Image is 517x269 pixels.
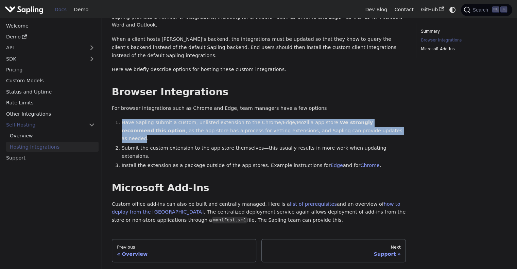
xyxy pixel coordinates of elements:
a: Other Integrations [2,109,99,119]
p: For browser integrations such as Chrome and Edge, team managers have a few options [112,104,406,113]
div: Next [266,245,401,250]
a: NextSupport [261,239,406,262]
a: Dev Blog [361,4,391,15]
a: Sapling.ai [5,5,46,15]
p: Sapling provides a number of integrations, including for browsers—such as Chrome and Edge—as well... [112,13,406,30]
a: Overview [6,131,99,141]
button: Switch between dark and light mode (currently system mode) [448,5,458,15]
div: Previous [117,245,251,250]
a: Docs [51,4,70,15]
h2: Microsoft Add-Ins [112,182,406,194]
li: Install the extension as a package outside of the app stores. Example instructions for and for . [122,162,406,170]
li: Have Sapling submit a custom, unlisted extension to the Chrome/Edge/Mozilla app store. , as the a... [122,119,406,143]
a: Summary [421,28,505,35]
a: API [2,43,85,53]
a: SDK [2,54,85,64]
p: Here we briefly describe options for hosting these custom integrations. [112,66,406,74]
a: Contact [391,4,417,15]
a: Support [2,153,99,163]
a: Demo [70,4,92,15]
a: Custom Models [2,76,99,86]
a: list of prerequisites [290,201,337,207]
a: Edge [331,163,343,168]
a: Welcome [2,21,99,31]
a: Rate Limits [2,98,99,108]
a: Self-Hosting [2,120,99,130]
a: Browser Integrations [421,37,505,44]
p: Custom office add-ins can also be built and centrally managed. Here is a and an overview of . The... [112,200,406,224]
strong: We strongly recommend this option [122,120,373,133]
a: Demo [2,32,99,42]
button: Expand sidebar category 'API' [85,43,99,53]
h2: Browser Integrations [112,86,406,98]
a: Chrome [360,163,379,168]
code: manifest.xml [212,217,247,223]
a: Microsoft Add-Ins [421,46,505,52]
a: Status and Uptime [2,87,99,97]
p: When a client hosts [PERSON_NAME]'s backend, the integrations must be updated so that they know t... [112,35,406,60]
a: Pricing [2,65,99,75]
img: Sapling.ai [5,5,44,15]
li: Submit the custom extension to the app store themselves—this usually results in more work when up... [122,144,406,161]
span: Search [470,7,492,13]
button: Search (Ctrl+K) [461,4,512,16]
a: Hosting Integrations [6,142,99,152]
nav: Docs pages [112,239,406,262]
kbd: K [500,6,507,13]
div: Overview [117,251,251,257]
button: Expand sidebar category 'SDK' [85,54,99,64]
a: GitHub [417,4,447,15]
a: PreviousOverview [112,239,256,262]
div: Support [266,251,401,257]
